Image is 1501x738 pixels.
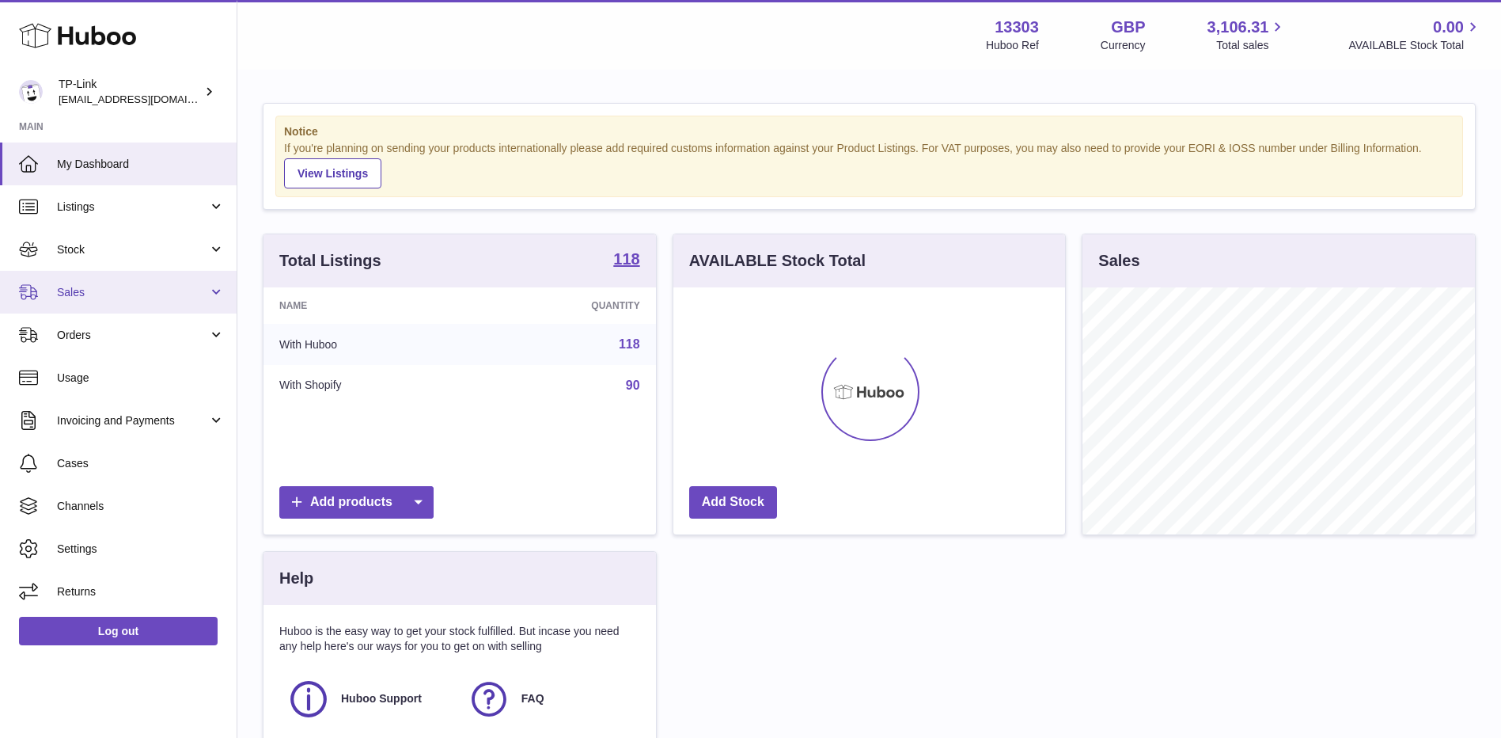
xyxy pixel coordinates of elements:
[1433,17,1464,38] span: 0.00
[1111,17,1145,38] strong: GBP
[57,242,208,257] span: Stock
[263,365,475,406] td: With Shopify
[284,158,381,188] a: View Listings
[613,251,639,270] a: 118
[613,251,639,267] strong: 118
[57,371,225,386] span: Usage
[995,17,1039,38] strong: 13303
[1348,38,1482,53] span: AVAILABLE Stock Total
[57,413,208,428] span: Invoicing and Payments
[1101,38,1146,53] div: Currency
[263,324,475,365] td: With Huboo
[279,624,640,654] p: Huboo is the easy way to get your stock fulfilled. But incase you need any help here's our ways f...
[57,200,208,215] span: Listings
[279,250,381,272] h3: Total Listings
[59,77,201,107] div: TP-Link
[626,379,640,392] a: 90
[284,141,1454,188] div: If you're planning on sending your products internationally please add required customs informati...
[986,38,1039,53] div: Huboo Ref
[1348,17,1482,53] a: 0.00 AVAILABLE Stock Total
[57,328,208,343] span: Orders
[1098,250,1139,272] h3: Sales
[57,584,225,599] span: Returns
[521,691,544,706] span: FAQ
[287,678,452,721] a: Huboo Support
[57,285,208,300] span: Sales
[1216,38,1287,53] span: Total sales
[284,124,1454,139] strong: Notice
[19,80,43,104] img: gaby.chen@tp-link.com
[279,568,313,589] h3: Help
[57,157,225,172] span: My Dashboard
[59,93,233,105] span: [EMAIL_ADDRESS][DOMAIN_NAME]
[1207,17,1287,53] a: 3,106.31 Total sales
[57,456,225,471] span: Cases
[279,486,434,519] a: Add products
[475,287,655,324] th: Quantity
[468,678,632,721] a: FAQ
[19,617,218,645] a: Log out
[619,337,640,351] a: 118
[263,287,475,324] th: Name
[689,486,777,519] a: Add Stock
[57,542,225,557] span: Settings
[689,250,866,272] h3: AVAILABLE Stock Total
[57,499,225,514] span: Channels
[341,691,422,706] span: Huboo Support
[1207,17,1269,38] span: 3,106.31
